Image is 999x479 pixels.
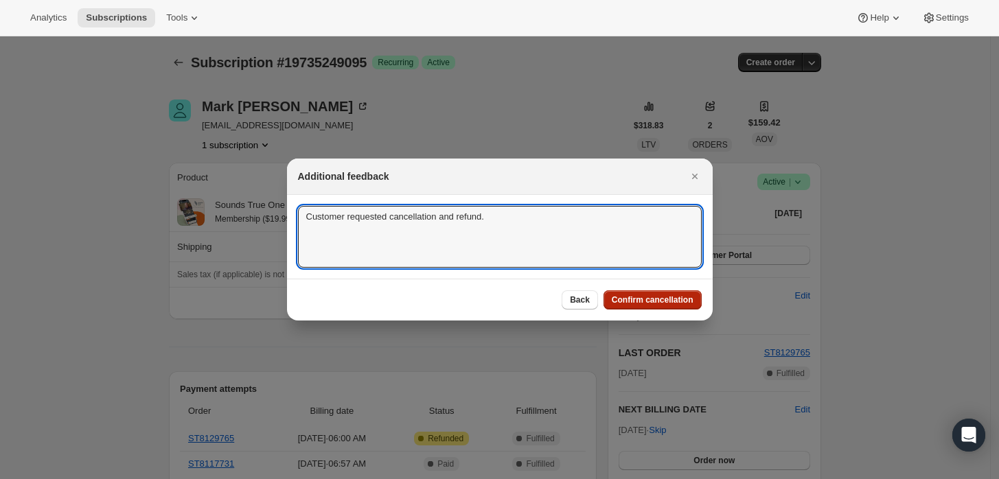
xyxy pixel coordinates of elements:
span: Back [570,294,590,305]
button: Back [562,290,598,309]
button: Help [848,8,910,27]
span: Analytics [30,12,67,23]
span: Help [870,12,888,23]
button: Subscriptions [78,8,155,27]
span: Tools [166,12,187,23]
h2: Additional feedback [298,170,389,183]
button: Confirm cancellation [604,290,702,309]
button: Settings [914,8,977,27]
span: Settings [936,12,969,23]
span: Subscriptions [86,12,147,23]
button: Analytics [22,8,75,27]
div: Open Intercom Messenger [952,419,985,452]
span: Confirm cancellation [612,294,693,305]
button: Close [685,167,704,186]
button: Tools [158,8,209,27]
textarea: Customer requested cancellation and refund. [298,206,702,268]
